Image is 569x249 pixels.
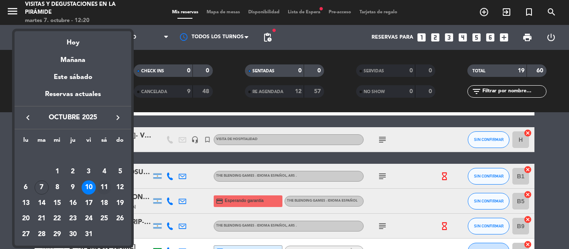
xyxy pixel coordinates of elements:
[97,196,111,210] div: 18
[50,227,64,242] div: 29
[81,164,97,180] td: 3 de octubre de 2025
[113,196,127,210] div: 19
[113,212,127,226] div: 26
[34,136,50,148] th: martes
[66,196,80,210] div: 16
[65,211,81,227] td: 23 de octubre de 2025
[18,211,34,227] td: 20 de octubre de 2025
[112,136,128,148] th: domingo
[50,180,64,195] div: 8
[97,180,111,195] div: 11
[97,164,112,180] td: 4 de octubre de 2025
[66,165,80,179] div: 2
[49,211,65,227] td: 22 de octubre de 2025
[18,148,128,164] td: OCT.
[50,212,64,226] div: 22
[82,212,96,226] div: 24
[65,164,81,180] td: 2 de octubre de 2025
[19,227,33,242] div: 27
[18,195,34,211] td: 13 de octubre de 2025
[49,136,65,148] th: miércoles
[35,212,49,226] div: 21
[49,164,65,180] td: 1 de octubre de 2025
[20,112,35,123] button: keyboard_arrow_left
[35,196,49,210] div: 14
[35,227,49,242] div: 28
[18,227,34,242] td: 27 de octubre de 2025
[66,180,80,195] div: 9
[19,196,33,210] div: 13
[15,49,131,66] div: Mañana
[19,180,33,195] div: 6
[81,211,97,227] td: 24 de octubre de 2025
[49,180,65,195] td: 8 de octubre de 2025
[34,211,50,227] td: 21 de octubre de 2025
[110,112,125,123] button: keyboard_arrow_right
[112,195,128,211] td: 19 de octubre de 2025
[81,180,97,195] td: 10 de octubre de 2025
[18,180,34,195] td: 6 de octubre de 2025
[15,89,131,106] div: Reservas actuales
[97,136,112,148] th: sábado
[65,227,81,242] td: 30 de octubre de 2025
[82,165,96,179] div: 3
[49,227,65,242] td: 29 de octubre de 2025
[65,195,81,211] td: 16 de octubre de 2025
[97,211,112,227] td: 25 de octubre de 2025
[97,165,111,179] div: 4
[65,180,81,195] td: 9 de octubre de 2025
[81,195,97,211] td: 17 de octubre de 2025
[81,136,97,148] th: viernes
[112,164,128,180] td: 5 de octubre de 2025
[82,180,96,195] div: 10
[34,180,50,195] td: 7 de octubre de 2025
[49,195,65,211] td: 15 de octubre de 2025
[65,136,81,148] th: jueves
[113,165,127,179] div: 5
[112,180,128,195] td: 12 de octubre de 2025
[15,31,131,48] div: Hoy
[66,227,80,242] div: 30
[97,195,112,211] td: 18 de octubre de 2025
[15,66,131,89] div: Este sábado
[19,212,33,226] div: 20
[35,180,49,195] div: 7
[23,113,33,123] i: keyboard_arrow_left
[34,195,50,211] td: 14 de octubre de 2025
[81,227,97,242] td: 31 de octubre de 2025
[66,212,80,226] div: 23
[97,212,111,226] div: 25
[82,227,96,242] div: 31
[113,113,123,123] i: keyboard_arrow_right
[34,227,50,242] td: 28 de octubre de 2025
[82,196,96,210] div: 17
[112,211,128,227] td: 26 de octubre de 2025
[113,180,127,195] div: 12
[18,136,34,148] th: lunes
[50,196,64,210] div: 15
[97,180,112,195] td: 11 de octubre de 2025
[35,112,110,123] span: octubre 2025
[50,165,64,179] div: 1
